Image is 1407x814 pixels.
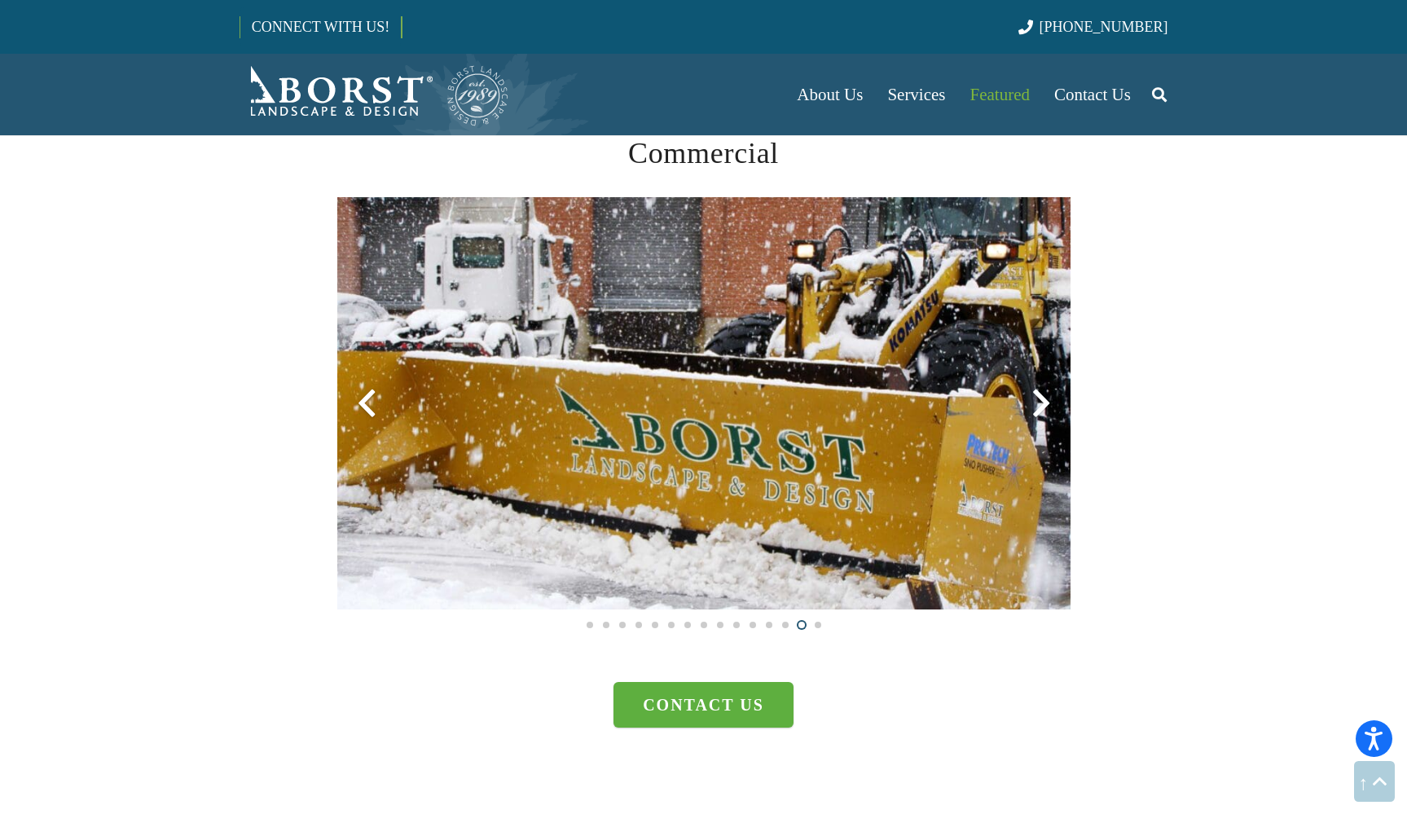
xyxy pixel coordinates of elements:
a: Borst-Logo [240,62,510,127]
a: Contact us [613,682,794,728]
a: Contact Us [1042,54,1143,135]
span: Contact Us [1054,85,1131,104]
a: Back to top [1354,761,1395,802]
h2: Commercial [337,131,1071,175]
a: Search [1143,74,1176,115]
span: Featured [970,85,1030,104]
a: About Us [785,54,875,135]
span: Services [887,85,945,104]
a: CONNECT WITH US! [240,7,401,46]
span: About Us [797,85,863,104]
a: [PHONE_NUMBER] [1018,19,1167,35]
span: [PHONE_NUMBER] [1040,19,1168,35]
a: Featured [958,54,1042,135]
a: Services [875,54,957,135]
